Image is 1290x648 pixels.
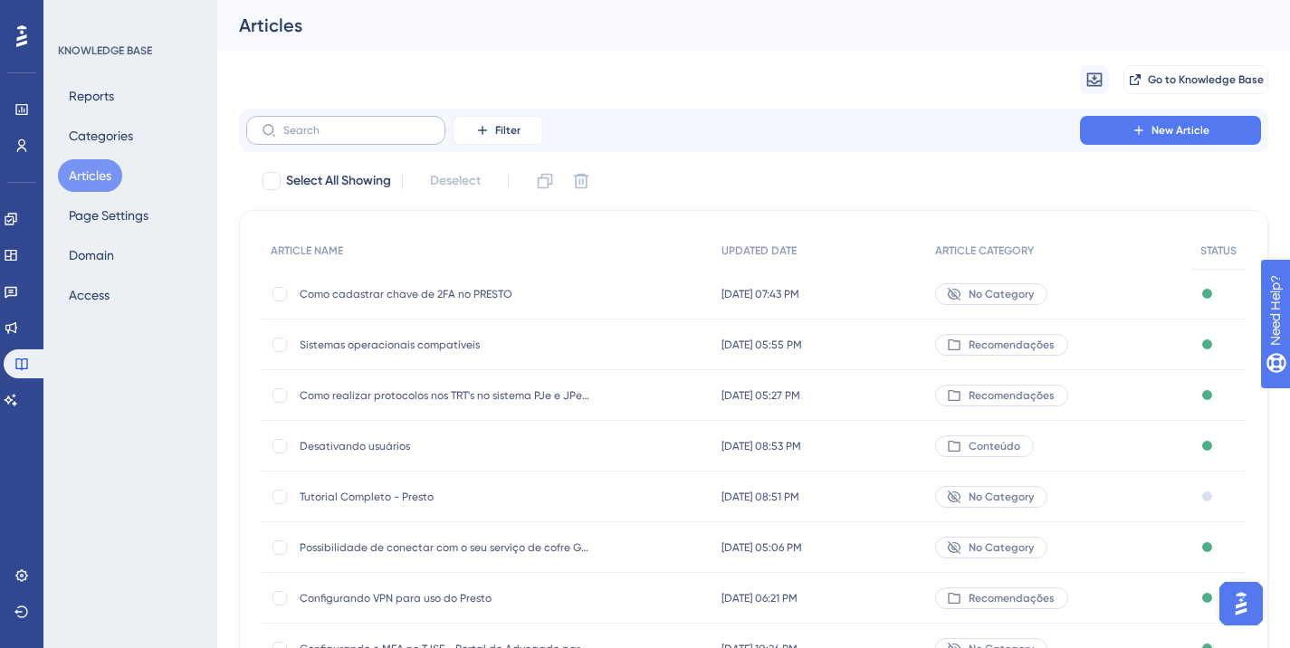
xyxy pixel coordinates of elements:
span: [DATE] 06:21 PM [721,591,798,605]
span: [DATE] 05:55 PM [721,338,802,352]
span: Recomendações [969,388,1055,403]
span: No Category [969,490,1034,504]
span: STATUS [1200,243,1237,258]
span: Recomendações [969,591,1055,605]
span: Sistemas operacionais compatíveis [300,338,589,352]
span: Need Help? [43,5,113,26]
span: UPDATED DATE [721,243,797,258]
button: Filter [453,116,543,145]
span: Recomendações [969,338,1055,352]
div: KNOWLEDGE BASE [58,43,152,58]
button: Domain [58,239,125,272]
span: Tutorial Completo - Presto [300,490,589,504]
span: Desativando usuários [300,439,589,453]
span: ARTICLE CATEGORY [935,243,1034,258]
div: Articles [239,13,1223,38]
span: [DATE] 07:43 PM [721,287,799,301]
span: [DATE] 05:27 PM [721,388,800,403]
button: Articles [58,159,122,192]
span: Go to Knowledge Base [1148,72,1264,87]
span: Select All Showing [286,170,391,192]
input: Search [283,124,430,137]
span: [DATE] 08:53 PM [721,439,801,453]
iframe: UserGuiding AI Assistant Launcher [1214,577,1268,631]
button: New Article [1080,116,1261,145]
span: Como cadastrar chave de 2FA no PRESTO [300,287,589,301]
button: Page Settings [58,199,159,232]
button: Reports [58,80,125,112]
button: Access [58,279,120,311]
span: [DATE] 08:51 PM [721,490,799,504]
span: Possibilidade de conectar com o seu serviço de cofre Google Secret Manager [300,540,589,555]
span: Como realizar protocolos nos TRT's no sistema PJe e JPe MG com o Presto [300,388,589,403]
span: [DATE] 05:06 PM [721,540,802,555]
span: Configurando VPN para uso do Presto [300,591,589,605]
button: Categories [58,119,144,152]
button: Go to Knowledge Base [1123,65,1268,94]
span: New Article [1151,123,1209,138]
span: Filter [495,123,521,138]
span: Conteúdo [969,439,1020,453]
span: No Category [969,287,1034,301]
span: ARTICLE NAME [271,243,343,258]
span: Deselect [430,170,481,192]
button: Deselect [414,165,497,197]
span: No Category [969,540,1034,555]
